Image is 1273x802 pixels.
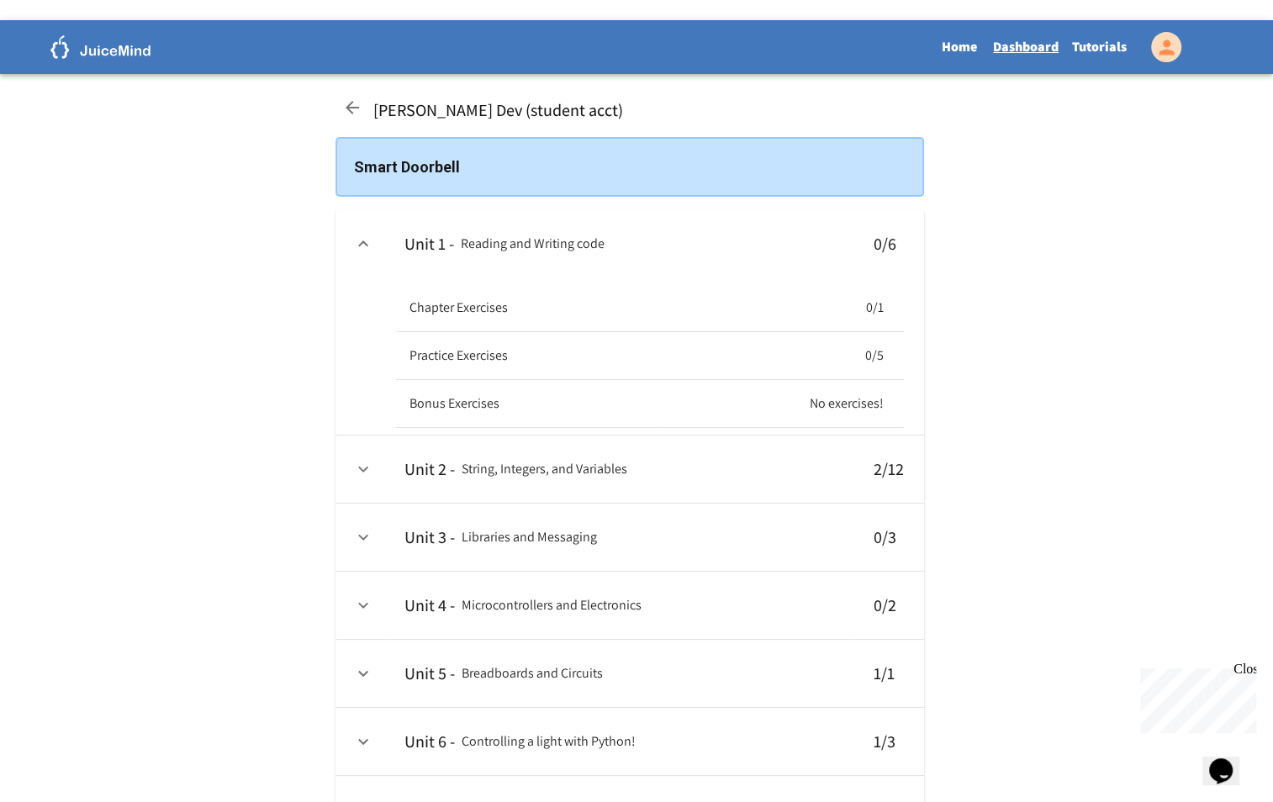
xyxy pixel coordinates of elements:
h6: 0 / 2 [874,592,904,619]
h6: Chapter Exercises [409,296,508,319]
h6: Controlling a light with Python! [462,730,636,753]
a: Tutorials [1065,28,1133,66]
h6: String, Integers, and Variables [462,457,627,481]
h6: 0/5 [865,344,884,367]
h6: 0 / 6 [874,230,904,257]
h6: Unit 5 - [404,660,455,687]
h6: Unit 1 - [404,230,454,257]
h6: Microcontrollers and Electronics [462,594,642,617]
button: expand row [349,591,378,620]
table: collapsible table [396,284,904,428]
h6: Unit 2 - [404,456,455,483]
div: My Account [1133,28,1186,66]
img: logo [50,35,151,59]
iframe: chat widget [1202,735,1256,785]
button: expand row [349,659,378,688]
h6: Unit 6 - [404,728,455,755]
h6: 0 / 3 [874,524,904,551]
a: Dashboard [986,28,1065,66]
h6: No exercises! [810,392,884,415]
h6: Practice Exercises [409,344,508,367]
h6: 1 / 3 [874,728,904,755]
a: Home [932,28,986,66]
h6: Unit 3 - [404,524,455,551]
button: expand row [349,523,378,551]
h6: 0/1 [866,296,884,319]
iframe: chat widget [1133,662,1256,733]
div: Smart Doorbell [335,137,924,197]
h6: Libraries and Messaging [462,525,597,549]
h6: Breadboards and Circuits [462,662,603,685]
h6: 1 / 1 [874,660,904,687]
h6: Reading and Writing code [461,232,605,256]
div: Chat with us now!Close [7,7,116,107]
h6: [PERSON_NAME] Dev (student acct) [373,99,623,121]
h6: 2 / 12 [874,456,904,483]
button: expand row [349,727,378,756]
h6: Bonus Exercises [409,392,499,415]
h6: Unit 4 - [404,592,455,619]
button: expand row [349,230,378,258]
button: expand row [349,455,378,483]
